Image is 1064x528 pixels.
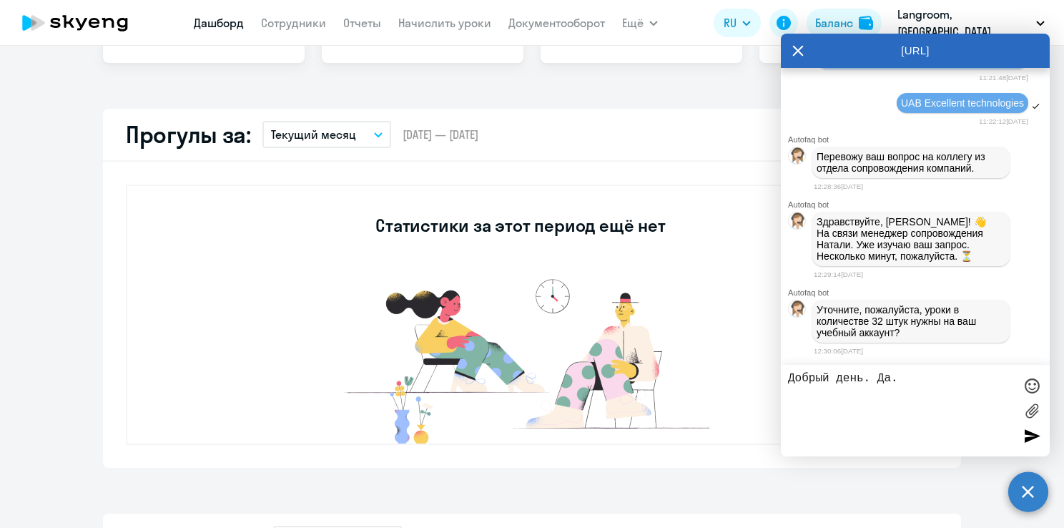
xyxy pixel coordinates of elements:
span: Ещё [622,14,644,31]
h2: Прогулы за: [126,120,251,149]
h3: Статистики за этот период ещё нет [375,214,665,237]
div: Autofaq bot [788,135,1050,144]
img: no-data [306,272,735,444]
a: Документооборот [508,16,605,30]
a: Отчеты [343,16,381,30]
textarea: Добрый день. Да [788,372,1014,449]
span: [DATE] — [DATE] [403,127,478,142]
time: 12:28:36[DATE] [814,182,863,190]
button: Ещё [622,9,658,37]
a: Сотрудники [261,16,326,30]
a: Дашборд [194,16,244,30]
button: RU [714,9,761,37]
p: Текущий месяц [271,126,356,143]
img: bot avatar [789,212,807,233]
img: bot avatar [789,147,807,168]
div: Autofaq bot [788,288,1050,297]
time: 11:21:48[DATE] [979,74,1028,82]
button: Текущий месяц [262,121,391,148]
p: Перевожу ваш вопрос на коллегу из отдела сопровождения компаний. [817,151,1005,174]
button: Балансbalance [807,9,882,37]
span: UAB Excellent technologies [901,97,1024,109]
button: Langroom, [GEOGRAPHIC_DATA] "Excellent technologies" [890,6,1052,40]
span: RU [724,14,737,31]
p: Уточните, пожалуйста, уроки в количестве 32 штук нужны на ваш учебный аккаунт? [817,304,1005,338]
p: Здравствуйте, [PERSON_NAME]! 👋 ﻿На связи менеджер сопровождения Натали. Уже изучаю ваш запрос. Не... [817,216,1005,262]
time: 12:29:14[DATE] [814,270,863,278]
time: 11:22:12[DATE] [979,117,1028,125]
label: Лимит 10 файлов [1021,400,1043,421]
img: bot avatar [789,300,807,321]
div: Баланс [815,14,853,31]
div: Autofaq bot [788,200,1050,209]
p: Langroom, [GEOGRAPHIC_DATA] "Excellent technologies" [897,6,1030,40]
a: Начислить уроки [398,16,491,30]
time: 12:30:06[DATE] [814,347,863,355]
img: balance [859,16,873,30]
